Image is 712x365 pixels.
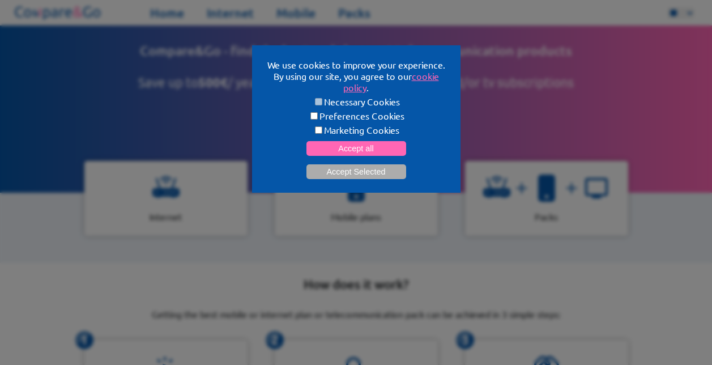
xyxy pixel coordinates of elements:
button: Accept Selected [306,164,406,179]
input: Preferences Cookies [310,112,318,120]
label: Preferences Cookies [266,110,447,121]
button: Accept all [306,141,406,156]
input: Marketing Cookies [315,126,322,134]
label: Necessary Cookies [266,96,447,107]
p: We use cookies to improve your experience. By using our site, you agree to our . [266,59,447,93]
label: Marketing Cookies [266,124,447,135]
input: Necessary Cookies [315,98,322,105]
a: cookie policy [343,70,439,93]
